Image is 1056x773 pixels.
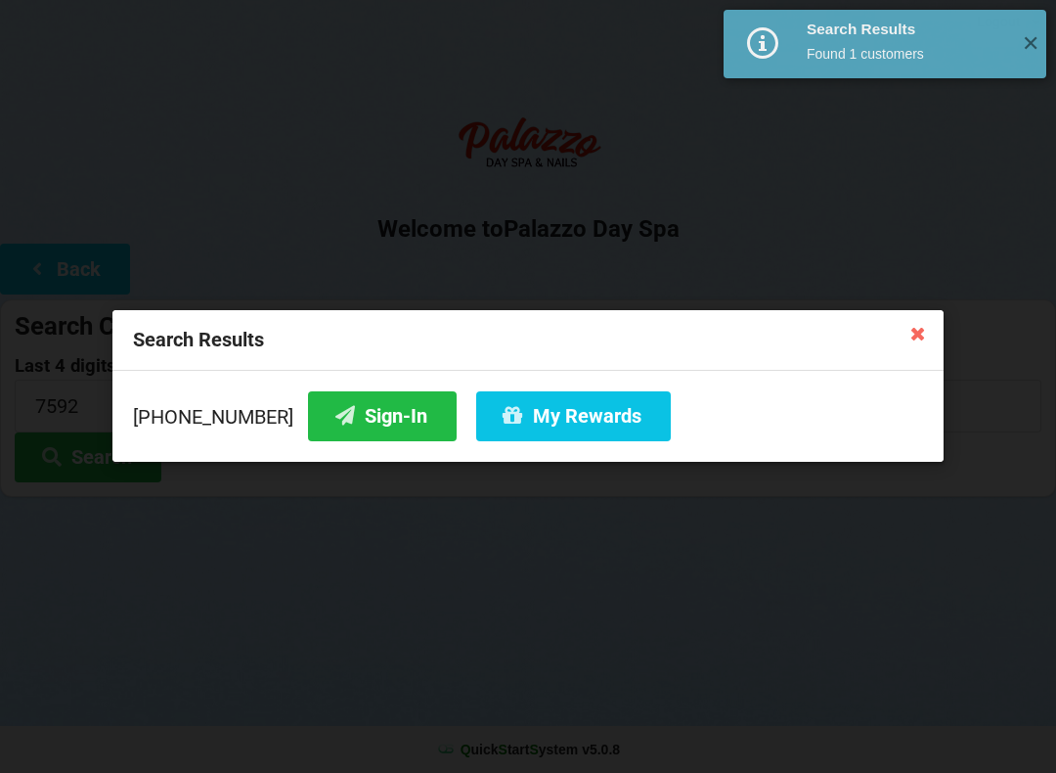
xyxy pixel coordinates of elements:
div: Found 1 customers [807,44,1007,64]
div: [PHONE_NUMBER] [133,391,923,441]
button: My Rewards [476,391,671,441]
div: Search Results [112,310,944,371]
div: Search Results [807,20,1007,39]
button: Sign-In [308,391,457,441]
